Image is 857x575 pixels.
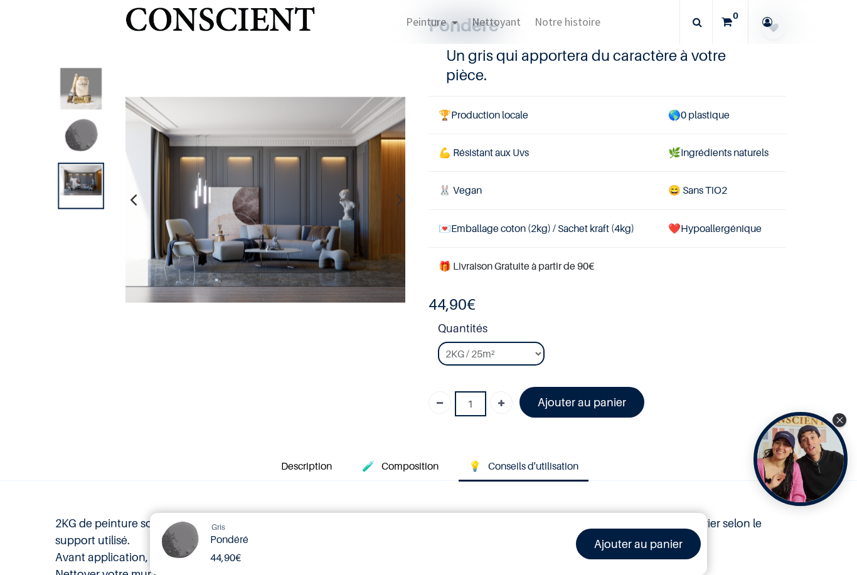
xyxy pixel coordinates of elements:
[490,391,513,414] a: Ajouter
[428,295,467,314] span: 44,90
[488,460,578,472] span: Conseils d'utilisation
[156,519,203,566] img: Product Image
[362,460,375,472] span: 🧪
[428,209,658,247] td: Emballage coton (2kg) / Sachet kraft (4kg)
[658,172,786,209] td: ans TiO2
[439,260,594,272] font: 🎁 Livraison Gratuite à partir de 90€
[658,134,786,172] td: Ingrédients naturels
[381,460,439,472] span: Composition
[439,184,482,196] span: 🐰 Vegan
[469,460,481,472] span: 💡
[519,387,644,418] a: Ajouter au panier
[658,209,786,247] td: ❤️Hypoallergénique
[535,14,600,29] span: Notre histoire
[438,320,786,342] strong: Quantités
[668,184,688,196] span: 😄 S
[658,96,786,134] td: 0 plastique
[439,222,451,235] span: 💌
[833,413,846,427] div: Close Tolstoy widget
[439,146,529,159] span: 💪 Résistant aux Uvs
[576,529,701,559] a: Ajouter au panier
[125,97,405,302] img: Product image
[538,396,626,409] font: Ajouter au panier
[406,14,446,29] span: Peinture
[428,391,451,414] a: Supprimer
[211,522,225,532] span: Gris
[428,295,476,314] b: €
[211,521,225,534] a: Gris
[753,412,848,506] div: Open Tolstoy widget
[792,494,851,553] iframe: Tidio Chat
[594,537,683,551] font: Ajouter au panier
[210,551,241,564] b: €
[668,108,681,121] span: 🌎
[446,46,768,85] h4: Un gris qui apportera du caractère à votre pièce.
[60,117,102,158] img: Product image
[210,551,235,564] span: 44,90
[753,412,848,506] div: Open Tolstoy
[60,68,102,110] img: Product image
[753,412,848,506] div: Tolstoy bubble widget
[428,96,658,134] td: Production locale
[730,9,742,22] sup: 0
[281,460,332,472] span: Description
[668,146,681,159] span: 🌿
[210,534,435,546] h1: Pondéré
[60,166,102,196] img: Product image
[439,108,451,121] span: 🏆
[472,14,521,29] span: Nettoyant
